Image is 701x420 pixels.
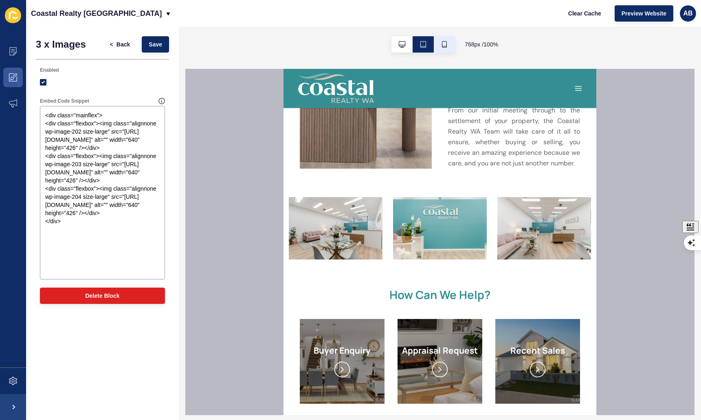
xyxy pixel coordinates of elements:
span: < [110,40,113,48]
button: Save [142,36,169,53]
h2: How Can We Help? [63,219,250,232]
span: Save [149,40,162,48]
span: Clear Cache [568,9,601,18]
button: Delete Block [40,288,165,304]
span: Delete Block [85,292,119,300]
button: Preview Website [615,5,673,22]
span: Preview Website [622,9,666,18]
label: Enabled [40,67,59,73]
p: Coastal Realty [GEOGRAPHIC_DATA] [31,3,162,24]
img: Launchpad card image [212,250,297,335]
img: Launchpad card image [16,250,101,335]
button: <Back [103,36,137,53]
button: Clear Cache [561,5,608,22]
label: Embed Code Snippet [40,98,89,104]
img: Company logo [13,4,91,35]
img: Launchpad card image [114,250,199,335]
span: Back [116,40,130,48]
h1: 3 x Images [36,39,86,50]
span: 768 px / 100 % [465,40,498,48]
textarea: <div class="mainflex"> <div class="flexbox"><img class="alignnone wp-image-202 size-large" src="[... [41,107,164,278]
span: AB [683,9,692,18]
